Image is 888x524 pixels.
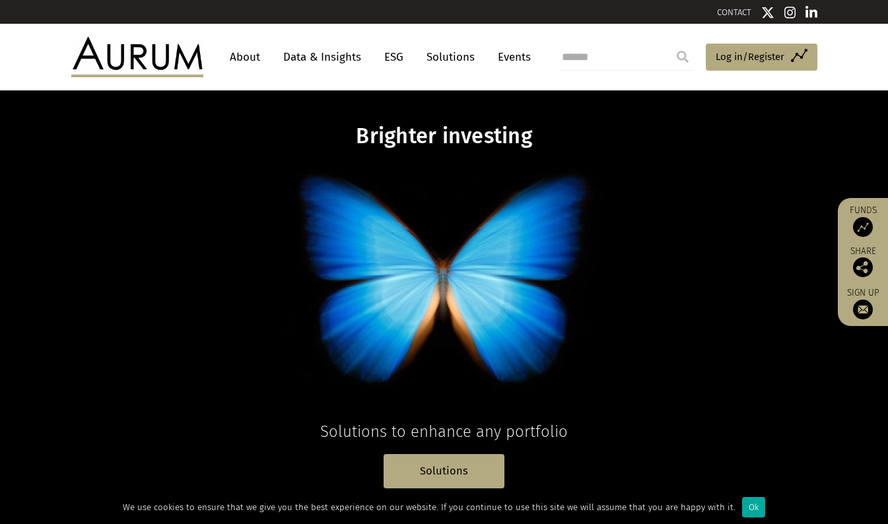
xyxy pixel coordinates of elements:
[853,257,873,277] img: Share this post
[844,247,881,277] div: Share
[277,45,368,69] a: Data & Insights
[378,45,410,69] a: ESG
[491,45,531,69] a: Events
[669,44,696,70] input: Submit
[717,7,751,17] a: CONTACT
[320,422,568,441] span: Solutions to enhance any portfolio
[853,217,873,237] img: Access Funds
[844,205,881,237] a: Funds
[844,287,881,319] a: Sign up
[420,45,481,69] a: Solutions
[706,44,817,71] a: Log in/Register
[853,300,873,319] img: Sign up to our newsletter
[384,454,504,488] a: Solutions
[189,123,699,149] h1: Brighter investing
[784,6,796,19] img: Instagram icon
[71,37,203,77] img: Aurum
[223,45,267,69] a: About
[761,6,774,19] img: Twitter icon
[805,6,817,19] img: Linkedin icon
[742,497,765,517] div: Ok
[716,49,784,65] span: Log in/Register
